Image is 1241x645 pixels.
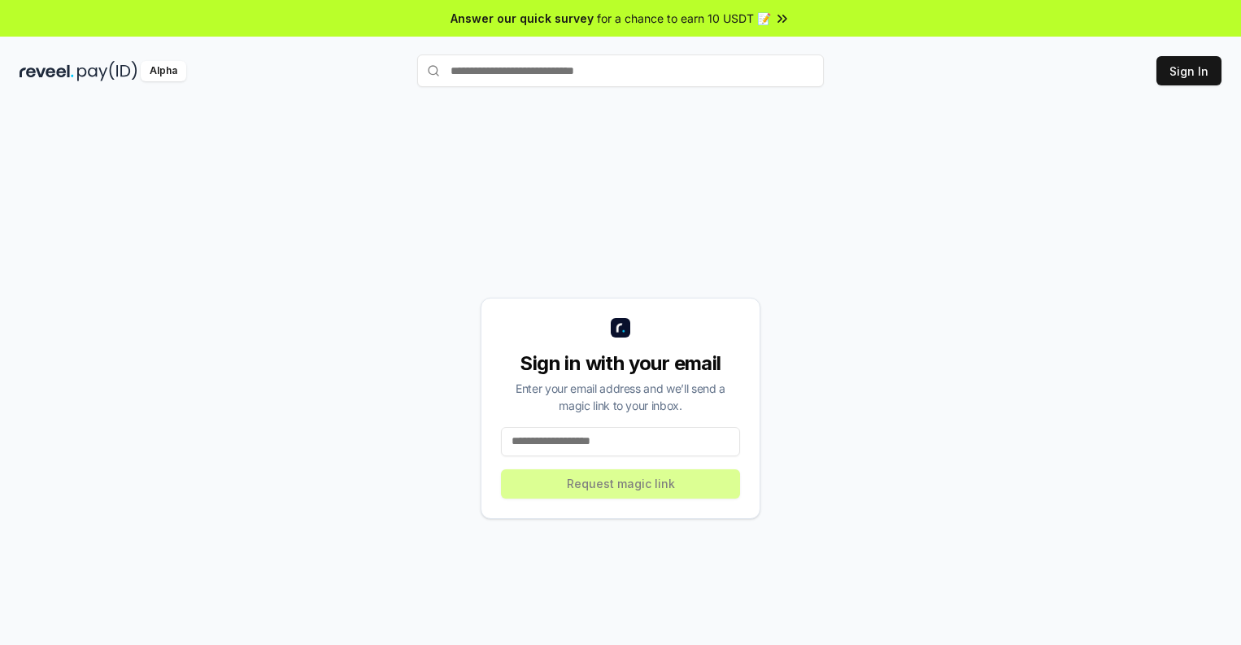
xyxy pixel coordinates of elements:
[611,318,630,338] img: logo_small
[20,61,74,81] img: reveel_dark
[501,351,740,377] div: Sign in with your email
[141,61,186,81] div: Alpha
[77,61,137,81] img: pay_id
[597,10,771,27] span: for a chance to earn 10 USDT 📝
[501,380,740,414] div: Enter your email address and we’ll send a magic link to your inbox.
[1156,56,1221,85] button: Sign In
[451,10,594,27] span: Answer our quick survey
